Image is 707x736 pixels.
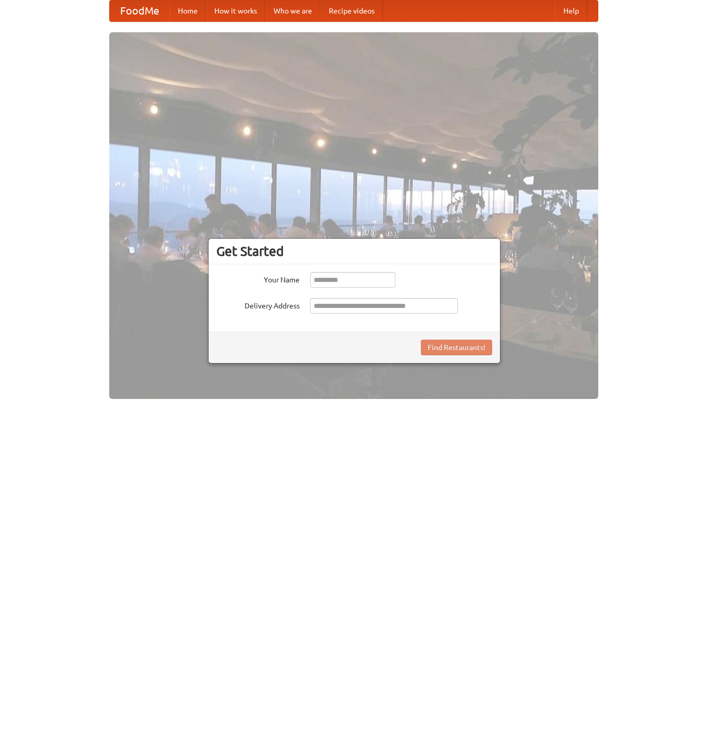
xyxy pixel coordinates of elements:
[216,298,300,311] label: Delivery Address
[265,1,320,21] a: Who we are
[421,340,492,355] button: Find Restaurants!
[320,1,383,21] a: Recipe videos
[170,1,206,21] a: Home
[216,272,300,285] label: Your Name
[555,1,587,21] a: Help
[110,1,170,21] a: FoodMe
[216,243,492,259] h3: Get Started
[206,1,265,21] a: How it works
